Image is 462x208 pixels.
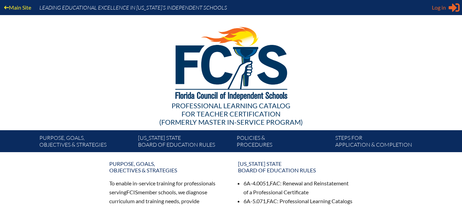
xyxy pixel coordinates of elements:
[1,3,34,12] a: Main Site
[270,180,280,186] span: FAC
[244,197,353,206] li: 6A-5.071, : Professional Learning Catalogs
[182,110,280,118] span: for Teacher Certification
[234,158,357,176] a: [US_STATE] StateBoard of Education rules
[160,15,302,109] img: FCISlogo221.eps
[267,198,277,204] span: FAC
[135,133,234,152] a: [US_STATE] StateBoard of Education rules
[449,2,460,13] svg: Sign in or register
[34,101,428,126] div: Professional Learning Catalog (formerly Master In-service Program)
[333,133,431,152] a: Steps forapplication & completion
[37,133,135,152] a: Purpose, goals,objectives & strategies
[244,179,353,197] li: 6A-4.0051, : Renewal and Reinstatement of a Professional Certificate
[126,189,138,195] span: FCIS
[432,3,446,12] span: Log in
[234,133,333,152] a: Policies &Procedures
[105,158,228,176] a: Purpose, goals,objectives & strategies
